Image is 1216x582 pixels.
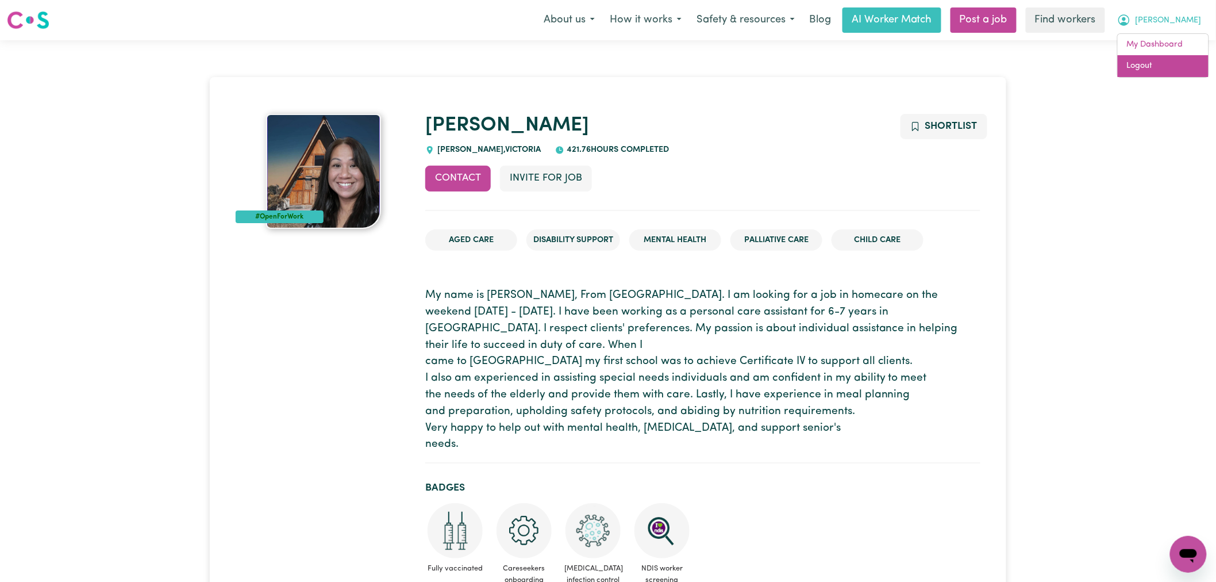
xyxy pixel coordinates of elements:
[7,7,49,33] a: Careseekers logo
[832,229,923,251] li: Child care
[425,166,491,191] button: Contact
[1170,536,1207,573] iframe: Button to launch messaging window
[842,7,941,33] a: AI Worker Match
[689,8,802,32] button: Safety & resources
[629,229,721,251] li: Mental Health
[1118,55,1209,77] a: Logout
[266,114,381,229] img: Sara
[1118,34,1209,56] a: My Dashboard
[1117,33,1209,78] div: My Account
[730,229,822,251] li: Palliative care
[925,121,978,131] span: Shortlist
[497,503,552,558] img: CS Academy: Careseekers Onboarding course completed
[425,482,980,494] h2: Badges
[500,166,592,191] button: Invite for Job
[951,7,1017,33] a: Post a job
[7,10,49,30] img: Careseekers logo
[425,558,485,579] span: Fully vaccinated
[901,114,987,139] button: Add to shortlist
[536,8,602,32] button: About us
[1110,8,1209,32] button: My Account
[425,288,980,453] p: My name is [PERSON_NAME], From [GEOGRAPHIC_DATA]. I am looking for a job in homecare on the weeke...
[425,229,517,251] li: Aged Care
[802,7,838,33] a: Blog
[236,114,411,229] a: Sara 's profile picture'#OpenForWork
[1136,14,1202,27] span: [PERSON_NAME]
[526,229,620,251] li: Disability Support
[564,145,669,154] span: 421.76 hours completed
[634,503,690,558] img: NDIS Worker Screening Verified
[236,210,324,223] div: #OpenForWork
[602,8,689,32] button: How it works
[1026,7,1105,33] a: Find workers
[565,503,621,558] img: CS Academy: COVID-19 Infection Control Training course completed
[428,503,483,558] img: Care and support worker has received 2 doses of COVID-19 vaccine
[425,116,589,136] a: [PERSON_NAME]
[434,145,541,154] span: [PERSON_NAME] , Victoria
